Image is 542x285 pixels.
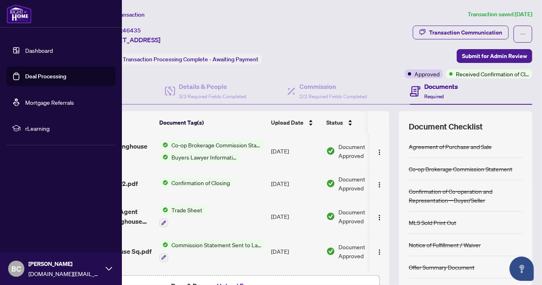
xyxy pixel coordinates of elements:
[468,10,532,19] article: Transaction saved [DATE]
[268,199,323,234] td: [DATE]
[25,73,66,80] a: Deal Processing
[429,26,502,39] div: Transaction Communication
[409,218,456,227] div: MLS Sold Print Out
[159,205,206,227] button: Status IconTrade Sheet
[101,54,262,65] div: Status:
[168,140,264,149] span: Co-op Brokerage Commission Statement
[271,118,304,127] span: Upload Date
[179,93,247,99] span: 3/3 Required Fields Completed
[338,142,389,160] span: Document Approved
[159,205,168,214] img: Status Icon
[326,118,343,127] span: Status
[338,175,389,192] span: Document Approved
[159,153,168,162] img: Status Icon
[179,82,247,91] h4: Details & People
[159,240,168,249] img: Status Icon
[168,153,240,162] span: Buyers Lawyer Information
[11,263,21,274] span: BC
[376,181,383,188] img: Logo
[409,263,475,272] div: Offer Summary Document
[338,242,389,260] span: Document Approved
[376,149,383,155] img: Logo
[159,178,233,187] button: Status IconConfirmation of Closing
[373,177,386,190] button: Logo
[25,99,74,106] a: Mortgage Referrals
[268,168,323,199] td: [DATE]
[462,50,527,63] span: Submit for Admin Review
[168,205,206,214] span: Trade Sheet
[159,178,168,187] img: Status Icon
[25,47,53,54] a: Dashboard
[159,140,168,149] img: Status Icon
[326,247,335,256] img: Document Status
[159,240,264,262] button: Status IconCommission Statement Sent to Lawyer
[373,245,386,258] button: Logo
[123,27,141,34] span: 46435
[520,31,526,37] span: ellipsis
[413,26,509,39] button: Transaction Communication
[373,210,386,223] button: Logo
[168,178,233,187] span: Confirmation of Closing
[101,35,160,45] span: [STREET_ADDRESS]
[268,234,323,269] td: [DATE]
[159,140,264,162] button: Status IconCo-op Brokerage Commission StatementStatus IconBuyers Lawyer Information
[425,82,458,91] h4: Documents
[409,164,512,173] div: Co-op Brokerage Commission Statement
[28,259,102,268] span: [PERSON_NAME]
[323,111,392,134] th: Status
[326,179,335,188] img: Document Status
[409,142,492,151] div: Agreement of Purchase and Sale
[414,69,440,78] span: Approved
[326,147,335,155] img: Document Status
[425,93,444,99] span: Required
[326,212,335,221] img: Document Status
[373,145,386,158] button: Logo
[299,93,367,99] span: 2/2 Required Fields Completed
[409,121,483,132] span: Document Checklist
[123,56,258,63] span: Transaction Processing Complete - Awaiting Payment
[338,207,389,225] span: Document Approved
[101,11,145,18] span: View Transaction
[28,269,102,278] span: [DOMAIN_NAME][EMAIL_ADDRESS][DOMAIN_NAME]
[456,69,529,78] span: Received Confirmation of Closing
[156,111,268,134] th: Document Tag(s)
[376,214,383,221] img: Logo
[268,111,323,134] th: Upload Date
[299,82,367,91] h4: Commission
[457,49,532,63] button: Submit for Admin Review
[268,134,323,168] td: [DATE]
[509,257,534,281] button: Open asap
[409,187,522,205] div: Confirmation of Co-operation and Representation—Buyer/Seller
[409,240,481,249] div: Notice of Fulfillment / Waiver
[376,249,383,255] img: Logo
[168,240,264,249] span: Commission Statement Sent to Lawyer
[7,4,32,24] img: logo
[25,124,110,133] span: rLearning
